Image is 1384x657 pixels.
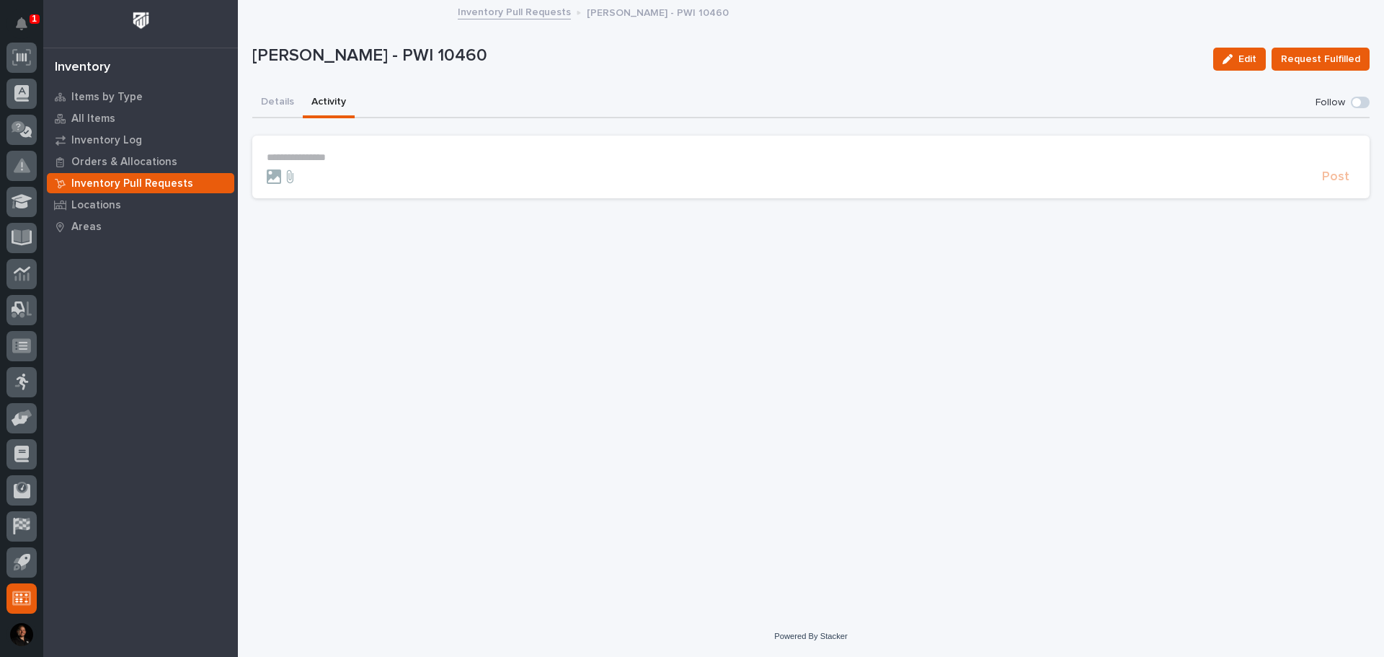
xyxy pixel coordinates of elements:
[71,221,102,234] p: Areas
[128,7,154,34] img: Workspace Logo
[1281,52,1360,66] span: Request Fulfilled
[71,156,177,169] p: Orders & Allocations
[32,14,37,24] p: 1
[1213,48,1266,71] button: Edit
[43,129,238,151] a: Inventory Log
[71,199,121,212] p: Locations
[774,632,847,640] a: Powered By Stacker
[43,151,238,172] a: Orders & Allocations
[18,17,37,40] div: Notifications1
[303,88,355,118] button: Activity
[1316,170,1355,183] button: Post
[71,177,193,190] p: Inventory Pull Requests
[43,194,238,216] a: Locations
[587,4,729,19] p: [PERSON_NAME] - PWI 10460
[252,88,303,118] button: Details
[1238,54,1256,64] span: Edit
[6,619,37,650] button: users-avatar
[43,216,238,237] a: Areas
[252,45,1202,66] p: [PERSON_NAME] - PWI 10460
[43,107,238,129] a: All Items
[1272,48,1370,71] button: Request Fulfilled
[458,3,571,19] a: Inventory Pull Requests
[6,9,37,39] button: Notifications
[43,86,238,107] a: Items by Type
[1322,170,1349,183] span: Post
[71,91,143,104] p: Items by Type
[71,113,115,125] p: All Items
[1316,97,1345,109] p: Follow
[71,134,142,147] p: Inventory Log
[43,172,238,194] a: Inventory Pull Requests
[55,60,110,76] div: Inventory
